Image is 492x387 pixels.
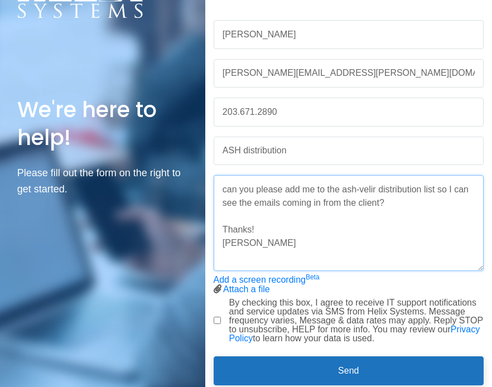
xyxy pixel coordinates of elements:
[214,98,484,127] input: Phone Number
[214,275,320,284] a: Add a screen recordingBeta
[214,137,484,166] input: Subject
[214,59,484,88] input: Work Email
[17,96,188,152] h1: We're here to help!
[214,20,484,49] input: Name
[17,165,188,197] p: Please fill out the form on the right to get started.
[214,356,484,385] button: Send
[229,325,480,343] a: Privacy Policy
[229,298,484,343] label: By checking this box, I agree to receive IT support notifications and service updates via SMS fro...
[223,284,270,294] a: Attach a file
[306,273,320,281] sup: Beta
